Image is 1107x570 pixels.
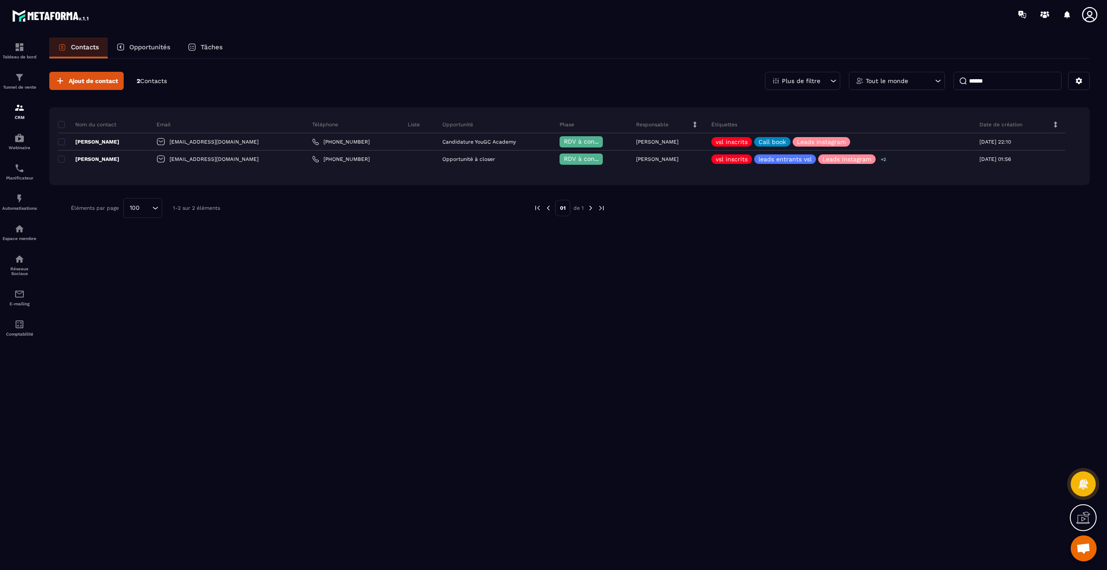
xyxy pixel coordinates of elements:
p: E-mailing [2,301,37,306]
img: scheduler [14,163,25,173]
a: automationsautomationsWebinaire [2,126,37,157]
img: prev [534,204,541,212]
p: Candidature YouGC Academy [442,139,516,145]
p: Comptabilité [2,332,37,336]
a: automationsautomationsAutomatisations [2,187,37,217]
p: Opportunité [442,121,473,128]
p: vsl inscrits [716,156,748,162]
p: Liste [408,121,420,128]
img: next [587,204,595,212]
a: [PHONE_NUMBER] [312,156,370,163]
img: email [14,289,25,299]
p: [PERSON_NAME] [58,156,119,163]
p: [PERSON_NAME] [58,138,119,145]
p: [DATE] 22:10 [979,139,1011,145]
img: next [598,204,605,212]
p: Automatisations [2,206,37,211]
input: Search for option [143,203,150,213]
span: RDV à confimer ❓ [564,155,620,162]
a: social-networksocial-networkRéseaux Sociaux [2,247,37,282]
p: Planificateur [2,176,37,180]
p: +2 [878,155,889,164]
p: Leads Instagram [822,156,871,162]
img: logo [12,8,90,23]
a: schedulerschedulerPlanificateur [2,157,37,187]
a: automationsautomationsEspace membre [2,217,37,247]
p: vsl inscrits [716,139,748,145]
p: de 1 [573,205,584,211]
p: Éléments par page [71,205,119,211]
a: emailemailE-mailing [2,282,37,313]
p: Call book [758,139,786,145]
img: formation [14,72,25,83]
p: [PERSON_NAME] [636,139,678,145]
p: Phase [560,121,574,128]
a: formationformationTunnel de vente [2,66,37,96]
p: Étiquettes [711,121,737,128]
p: Responsable [636,121,669,128]
a: accountantaccountantComptabilité [2,313,37,343]
p: Leads Instagram [797,139,846,145]
p: Nom du contact [58,121,116,128]
a: Opportunités [108,38,179,58]
img: social-network [14,254,25,264]
p: Téléphone [312,121,338,128]
p: Réseaux Sociaux [2,266,37,276]
span: Contacts [140,77,167,84]
p: 2 [137,77,167,85]
p: Date de création [979,121,1022,128]
img: automations [14,193,25,204]
img: formation [14,42,25,52]
p: [DATE] 01:56 [979,156,1011,162]
p: Tunnel de vente [2,85,37,90]
p: leads entrants vsl [758,156,812,162]
a: Tâches [179,38,231,58]
span: 100 [127,203,143,213]
p: Tout le monde [866,78,908,84]
p: 01 [555,200,570,216]
span: RDV à confimer ❓ [564,138,620,145]
img: automations [14,133,25,143]
a: formationformationCRM [2,96,37,126]
p: Contacts [71,43,99,51]
p: Plus de filtre [782,78,820,84]
span: Ajout de contact [69,77,118,85]
div: Search for option [123,198,162,218]
p: 1-2 sur 2 éléments [173,205,220,211]
p: Tableau de bord [2,54,37,59]
a: [PHONE_NUMBER] [312,138,370,145]
a: formationformationTableau de bord [2,35,37,66]
img: automations [14,224,25,234]
p: Opportunités [129,43,170,51]
p: CRM [2,115,37,120]
a: Contacts [49,38,108,58]
button: Ajout de contact [49,72,124,90]
img: prev [544,204,552,212]
p: Espace membre [2,236,37,241]
p: Opportunité à closer [442,156,495,162]
p: [PERSON_NAME] [636,156,678,162]
a: Open chat [1071,535,1097,561]
p: Tâches [201,43,223,51]
img: accountant [14,319,25,330]
img: formation [14,102,25,113]
p: Webinaire [2,145,37,150]
p: Email [157,121,171,128]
